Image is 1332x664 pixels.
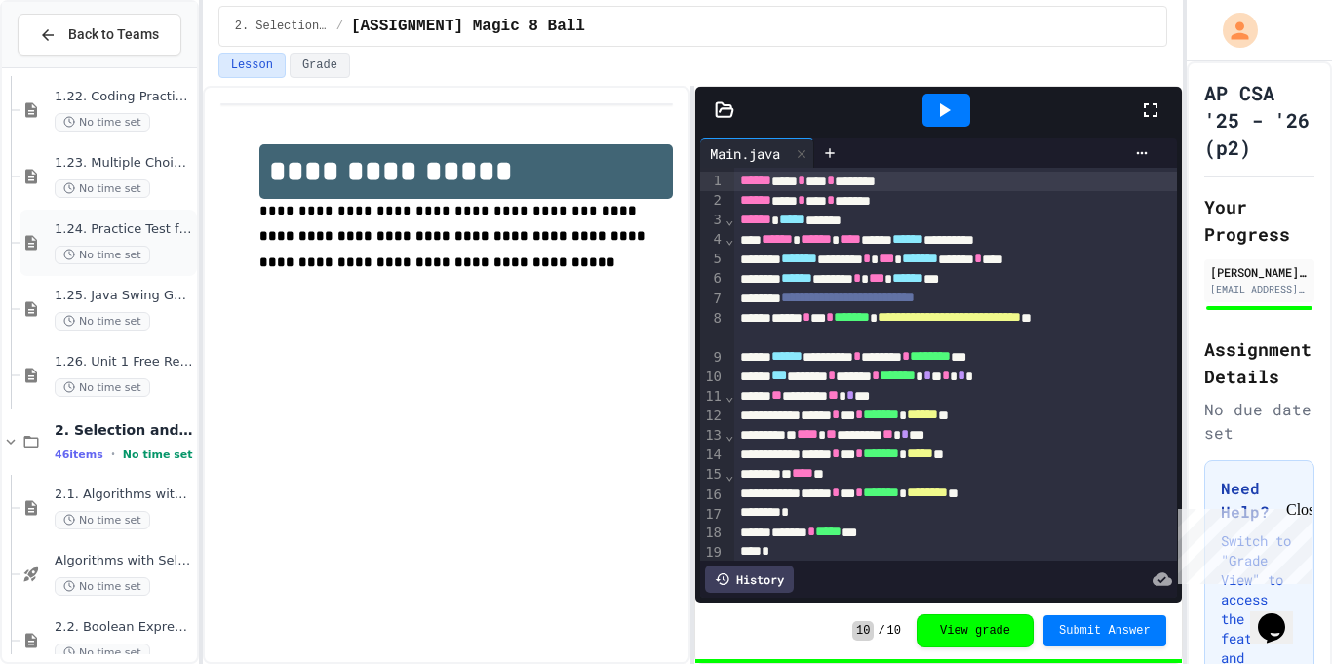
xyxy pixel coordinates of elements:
button: Lesson [218,53,286,78]
span: Fold line [725,467,734,483]
span: No time set [55,113,150,132]
div: [EMAIL_ADDRESS][DOMAIN_NAME][PERSON_NAME] [1210,282,1309,296]
iframe: chat widget [1250,586,1312,644]
span: Fold line [725,427,734,443]
span: 10 [852,621,874,641]
span: No time set [55,644,150,662]
span: / [878,623,884,639]
div: 7 [700,290,725,309]
div: 1 [700,172,725,191]
span: No time set [55,378,150,397]
button: Grade [290,53,350,78]
span: Back to Teams [68,24,159,45]
div: History [705,566,794,593]
div: 18 [700,524,725,543]
button: Back to Teams [18,14,181,56]
h3: Need Help? [1221,477,1298,524]
span: 1.23. Multiple Choice Exercises for Unit 1b (1.9-1.15) [55,155,193,172]
div: 6 [700,269,725,289]
span: 10 [887,623,901,639]
span: No time set [55,312,150,331]
span: 2. Selection and Iteration [235,19,329,34]
div: 10 [700,368,725,387]
span: 1.26. Unit 1 Free Response Question (FRQ) Practice [55,354,193,371]
span: Fold line [725,231,734,247]
div: 14 [700,446,725,465]
div: 16 [700,486,725,505]
span: • [111,447,115,462]
span: / [336,19,343,34]
span: 46 items [55,449,103,461]
div: 8 [700,309,725,348]
span: 2. Selection and Iteration [55,421,193,439]
h2: Your Progress [1204,193,1314,248]
div: 17 [700,505,725,525]
span: No time set [55,577,150,596]
div: Main.java [700,138,814,168]
h1: AP CSA '25 - '26 (p2) [1204,79,1314,161]
div: 12 [700,407,725,426]
h2: Assignment Details [1204,335,1314,390]
div: 19 [700,543,725,563]
span: 2.1. Algorithms with Selection and Repetition [55,487,193,503]
span: Submit Answer [1059,623,1151,639]
div: 15 [700,465,725,485]
div: 4 [700,230,725,250]
div: 13 [700,426,725,446]
button: Submit Answer [1043,615,1166,646]
span: No time set [55,511,150,529]
div: 9 [700,348,725,368]
div: 5 [700,250,725,269]
div: [PERSON_NAME] [PERSON_NAME] [1210,263,1309,281]
div: 11 [700,387,725,407]
span: [ASSIGNMENT] Magic 8 Ball [351,15,585,38]
span: 1.24. Practice Test for Objects (1.12-1.14) [55,221,193,238]
span: Fold line [725,388,734,404]
div: Chat with us now!Close [8,8,135,124]
span: No time set [123,449,193,461]
div: 3 [700,211,725,230]
button: View grade [917,614,1034,647]
span: Fold line [725,212,734,227]
div: 2 [700,191,725,211]
div: Main.java [700,143,790,164]
iframe: chat widget [1170,501,1312,584]
div: My Account [1202,8,1263,53]
div: No due date set [1204,398,1314,445]
span: 1.22. Coding Practice 1b (1.7-1.15) [55,89,193,105]
span: 1.25. Java Swing GUIs (optional) [55,288,193,304]
span: No time set [55,246,150,264]
span: Algorithms with Selection and Repetition - Topic 2.1 [55,553,193,569]
span: No time set [55,179,150,198]
span: 2.2. Boolean Expressions [55,619,193,636]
